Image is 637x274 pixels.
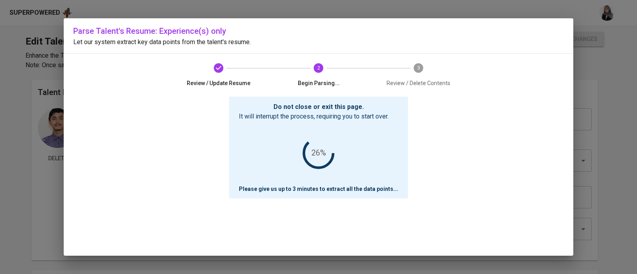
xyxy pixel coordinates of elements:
[73,37,564,47] p: Let our system extract key data points from the talent's resume.
[172,79,266,87] span: Review / Update Resume
[371,79,465,87] span: Review / Delete Contents
[317,65,320,71] text: 2
[417,65,420,71] text: 3
[239,112,398,121] p: It will interrupt the process, requiring you to start over.
[73,25,564,37] h6: Parse Talent's Resume: Experience(s) only
[311,146,326,159] div: 26%
[239,185,398,193] p: Please give us up to 3 minutes to extract all the data points ...
[239,102,398,112] p: Do not close or exit this page.
[272,79,365,87] span: Begin Parsing...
